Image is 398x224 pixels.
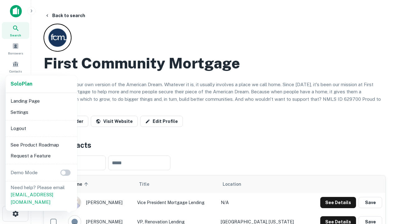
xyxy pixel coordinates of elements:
li: Logout [8,123,75,134]
a: [EMAIL_ADDRESS][DOMAIN_NAME] [11,192,53,205]
p: Need help? Please email [11,184,72,206]
a: SoloPlan [11,80,32,88]
li: Settings [8,107,75,118]
li: Landing Page [8,96,75,107]
strong: Solo Plan [11,81,32,87]
iframe: Chat Widget [367,174,398,204]
li: Request a Feature [8,150,75,161]
li: See Product Roadmap [8,139,75,151]
p: Demo Mode [8,169,40,176]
